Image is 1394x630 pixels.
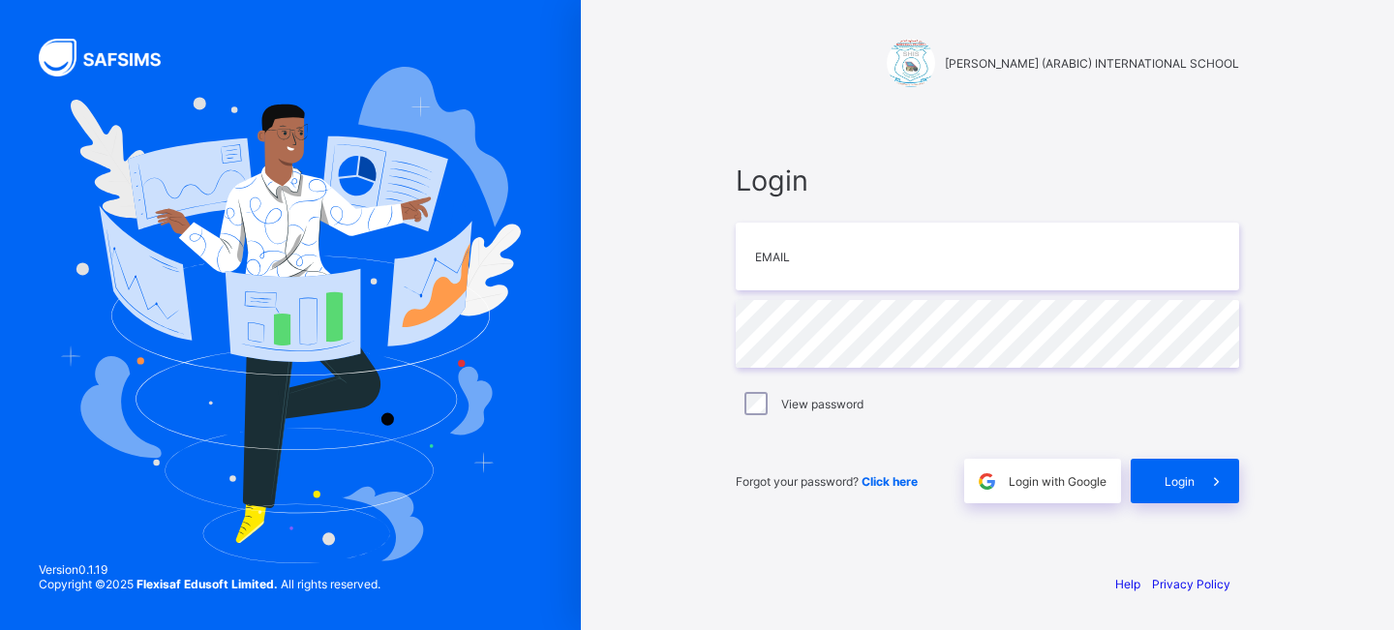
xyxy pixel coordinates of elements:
span: Version 0.1.19 [39,562,380,577]
span: Login with Google [1009,474,1106,489]
img: google.396cfc9801f0270233282035f929180a.svg [976,470,998,493]
span: [PERSON_NAME] (ARABIC) INTERNATIONAL SCHOOL [945,56,1239,71]
strong: Flexisaf Edusoft Limited. [136,577,278,591]
label: View password [781,397,864,411]
a: Help [1115,577,1140,591]
span: Login [736,164,1239,197]
span: Forgot your password? [736,474,918,489]
span: Copyright © 2025 All rights reserved. [39,577,380,591]
img: SAFSIMS Logo [39,39,184,76]
a: Privacy Policy [1152,577,1230,591]
span: Login [1165,474,1195,489]
img: Hero Image [60,67,521,562]
a: Click here [862,474,918,489]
